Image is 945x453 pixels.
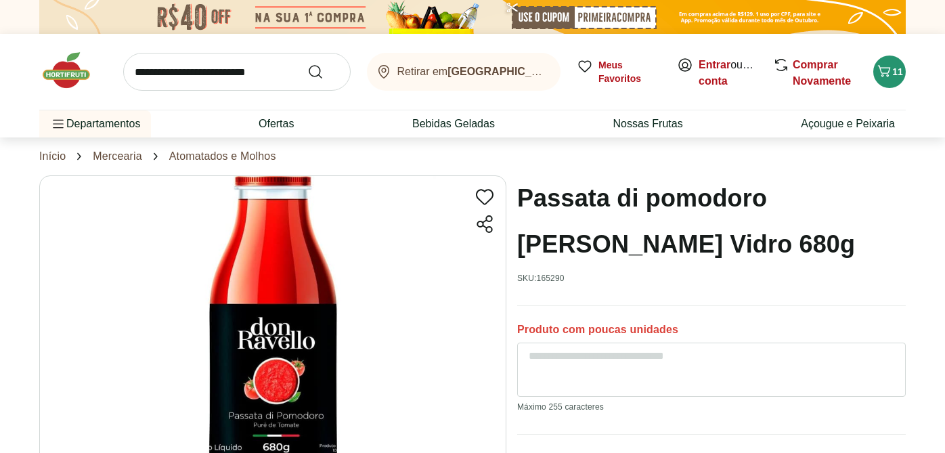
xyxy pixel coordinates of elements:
button: Menu [50,108,66,140]
input: search [123,53,351,91]
span: Departamentos [50,108,140,140]
a: Início [39,150,66,163]
span: Retirar em [397,66,547,78]
span: ou [699,57,759,89]
b: [GEOGRAPHIC_DATA]/[GEOGRAPHIC_DATA] [447,66,682,77]
a: Ofertas [259,116,294,132]
a: Meus Favoritos [577,58,661,85]
button: Retirar em[GEOGRAPHIC_DATA]/[GEOGRAPHIC_DATA] [367,53,561,91]
a: Atomatados e Molhos [169,150,276,163]
a: Mercearia [93,150,142,163]
img: Hortifruti [39,50,107,91]
h1: Passata di pomodoro [PERSON_NAME] Vidro 680g [517,175,906,267]
span: Meus Favoritos [598,58,661,85]
a: Nossas Frutas [613,116,683,132]
a: Bebidas Geladas [412,116,495,132]
button: Carrinho [873,56,906,88]
a: Açougue e Peixaria [801,116,895,132]
a: Entrar [699,59,730,70]
button: Submit Search [307,64,340,80]
p: SKU: 165290 [517,273,565,284]
p: Produto com poucas unidades [517,322,678,337]
span: 11 [892,66,903,77]
a: Comprar Novamente [793,59,851,87]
